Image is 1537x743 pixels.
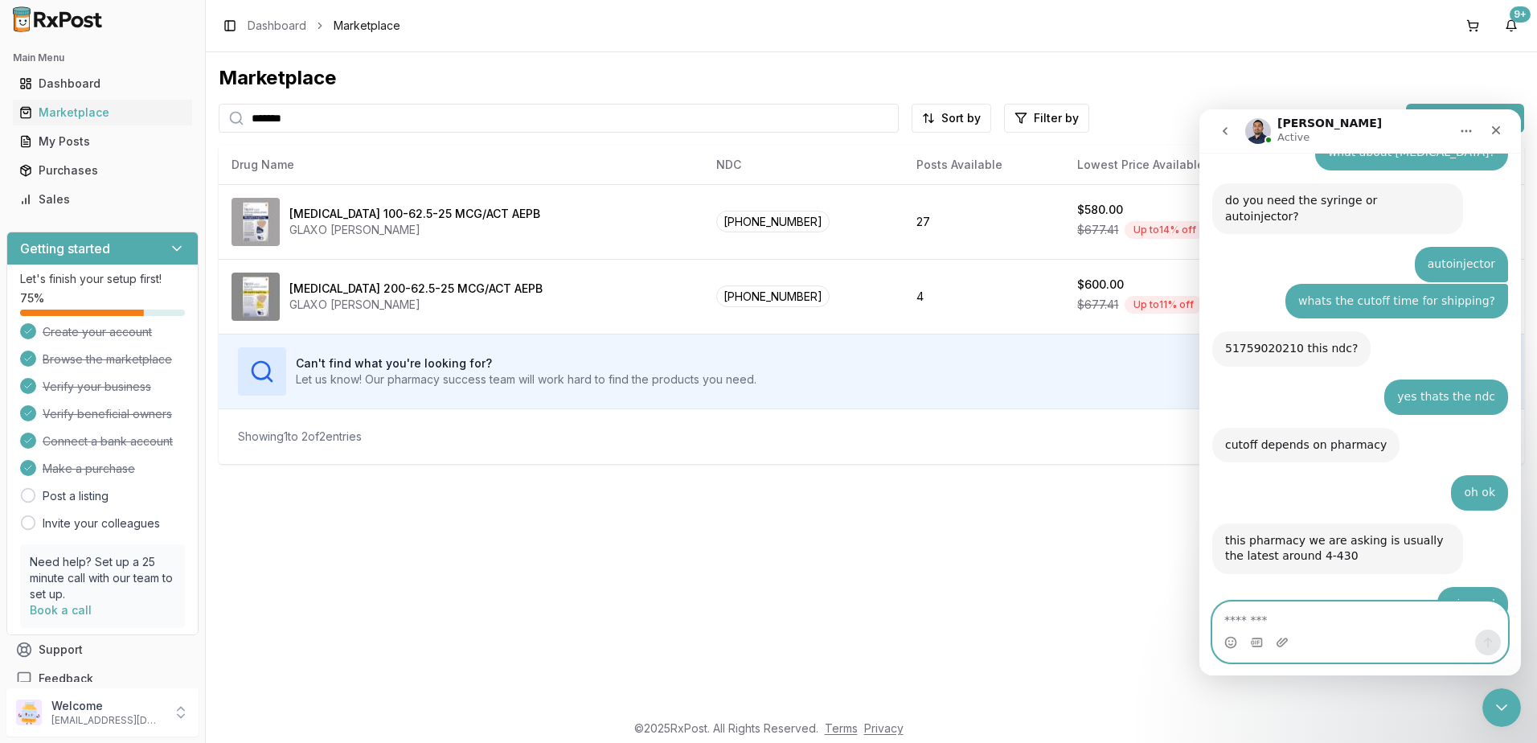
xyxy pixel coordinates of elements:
[30,603,92,617] a: Book a call
[912,104,991,133] button: Sort by
[43,351,172,367] span: Browse the marketplace
[43,406,172,422] span: Verify beneficial owners
[43,433,173,449] span: Connect a bank account
[296,371,756,388] p: Let us know! Our pharmacy success team will work hard to find the products you need.
[716,285,830,307] span: [PHONE_NUMBER]
[1482,688,1521,727] iframe: Intercom live chat
[19,191,186,207] div: Sales
[20,239,110,258] h3: Getting started
[864,721,904,735] a: Privacy
[19,162,186,179] div: Purchases
[1077,297,1118,313] span: $677.41
[219,146,703,184] th: Drug Name
[1510,6,1531,23] div: 9+
[1435,109,1514,128] span: List new post
[20,271,185,287] p: Let's finish your setup first!
[6,71,199,96] button: Dashboard
[6,187,199,212] button: Sales
[1034,110,1079,126] span: Filter by
[43,488,109,504] a: Post a listing
[43,515,160,532] a: Invite your colleagues
[39,671,93,687] span: Feedback
[13,51,192,64] h2: Main Menu
[1064,146,1285,184] th: Lowest Price Available
[13,98,192,127] a: Marketplace
[30,554,175,602] p: Need help? Set up a 25 minute call with our team to set up.
[703,146,904,184] th: NDC
[232,198,280,246] img: Trelegy Ellipta 100-62.5-25 MCG/ACT AEPB
[51,714,163,727] p: [EMAIL_ADDRESS][DOMAIN_NAME]
[1004,104,1089,133] button: Filter by
[16,700,42,725] img: User avatar
[6,664,199,693] button: Feedback
[19,133,186,150] div: My Posts
[19,105,186,121] div: Marketplace
[6,635,199,664] button: Support
[43,324,152,340] span: Create your account
[904,259,1064,334] td: 4
[1077,202,1123,218] div: $580.00
[716,211,830,232] span: [PHONE_NUMBER]
[904,184,1064,259] td: 27
[6,100,199,125] button: Marketplace
[238,429,362,445] div: Showing 1 to 2 of 2 entries
[1125,296,1203,314] div: Up to 11 % off
[51,698,163,714] p: Welcome
[43,379,151,395] span: Verify your business
[334,18,400,34] span: Marketplace
[13,69,192,98] a: Dashboard
[289,222,540,238] div: GLAXO [PERSON_NAME]
[289,281,543,297] div: [MEDICAL_DATA] 200-62.5-25 MCG/ACT AEPB
[1199,109,1521,675] iframe: Intercom live chat
[1077,222,1118,238] span: $677.41
[19,76,186,92] div: Dashboard
[248,18,306,34] a: Dashboard
[1406,104,1524,133] button: List new post
[13,185,192,214] a: Sales
[289,206,540,222] div: [MEDICAL_DATA] 100-62.5-25 MCG/ACT AEPB
[232,273,280,321] img: Trelegy Ellipta 200-62.5-25 MCG/ACT AEPB
[6,6,109,32] img: RxPost Logo
[219,65,1524,91] div: Marketplace
[941,110,981,126] span: Sort by
[296,355,756,371] h3: Can't find what you're looking for?
[6,129,199,154] button: My Posts
[248,18,400,34] nav: breadcrumb
[904,146,1064,184] th: Posts Available
[20,290,44,306] span: 75 %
